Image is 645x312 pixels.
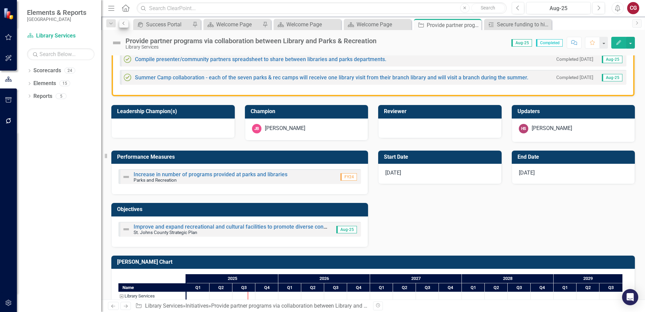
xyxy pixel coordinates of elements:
a: Success Portal [135,20,191,29]
div: Name [118,283,186,292]
input: Search Below... [27,48,94,60]
span: [DATE] [519,170,535,176]
img: Completed [123,73,132,81]
div: Q4 [347,283,370,292]
div: Q3 [232,283,255,292]
div: Q3 [599,283,623,292]
span: Aug-25 [602,74,622,81]
span: FY24 [340,173,357,181]
span: [DATE] [385,170,401,176]
a: Compile presenter/community partners spreadsheet to share between libraries and parks departments. [135,56,386,62]
div: Success Portal [146,20,191,29]
div: 2025 [187,274,278,283]
small: [GEOGRAPHIC_DATA] [27,17,86,22]
span: Elements & Reports [27,8,86,17]
div: 15 [59,81,70,86]
img: Completed [123,55,132,63]
h3: Leadership Champion(s) [117,108,231,114]
a: Welcome Page [345,20,410,29]
img: Not Defined [122,173,130,181]
div: Task: Library Services Start date: 2025-01-01 End date: 2025-01-02 [118,292,186,301]
a: Library Services [27,32,94,40]
span: Aug-25 [511,39,532,47]
div: 2026 [278,274,370,283]
div: 2029 [554,274,623,283]
input: Search ClearPoint... [137,2,507,14]
a: Library Services [145,303,183,309]
div: Q1 [554,283,577,292]
div: Q2 [577,283,599,292]
h3: End Date [517,154,632,160]
h3: Start Date [384,154,498,160]
img: ClearPoint Strategy [3,7,15,19]
div: Q3 [416,283,439,292]
a: Welcome Page [205,20,261,29]
div: JB [252,124,261,133]
div: Library Services [118,292,186,301]
div: Q4 [255,283,278,292]
a: Summer Camp collaboration - each of the seven parks & rec camps will receive one library visit fr... [135,74,528,81]
div: Secure funding to hire a firm to complete a gap analysis on bike and pedestrian trails [497,20,550,29]
button: Search [471,3,505,13]
button: CG [627,2,639,14]
div: Welcome Page [357,20,410,29]
div: Library Services [124,292,155,301]
h3: Champion [251,108,365,114]
h3: Objectives [117,206,365,212]
div: Provide partner programs via collaboration between Library and Parks & Recreation [427,21,480,29]
div: Welcome Page [216,20,261,29]
img: Not Defined [122,225,130,233]
div: Provide partner programs via collaboration between Library and Parks & Recreation [211,303,409,309]
a: Increase in number of programs provided at parks and libraries [134,171,287,178]
img: Not Defined [111,37,122,48]
span: Aug-25 [336,226,357,233]
a: Secure funding to hire a firm to complete a gap analysis on bike and pedestrian trails [486,20,550,29]
a: Welcome Page [275,20,339,29]
div: Q2 [393,283,416,292]
div: Q1 [370,283,393,292]
small: Parks and Recreation [134,177,177,183]
h3: Performance Measures [117,154,365,160]
div: 2027 [370,274,462,283]
div: Q3 [324,283,347,292]
div: Provide partner programs via collaboration between Library and Parks & Recreation [125,37,376,45]
h3: Reviewer [384,108,498,114]
a: Initiatives [186,303,208,309]
div: Q1 [187,283,209,292]
div: HS [519,124,528,133]
div: » » [135,302,368,310]
div: Welcome Page [286,20,339,29]
a: Scorecards [33,67,61,75]
a: Elements [33,80,56,87]
small: St. Johns County Strategic Plan [134,230,197,235]
a: Reports [33,93,52,100]
button: Aug-25 [526,2,591,14]
small: Completed [DATE] [556,56,593,62]
div: Q1 [462,283,485,292]
span: Completed [536,39,563,47]
div: 5 [56,93,66,99]
div: Q2 [209,283,232,292]
div: Q2 [301,283,324,292]
div: Q1 [278,283,301,292]
div: Aug-25 [529,4,588,12]
span: Search [481,5,495,10]
h3: Updaters [517,108,632,114]
h3: [PERSON_NAME] Chart [117,259,632,265]
a: Improve and expand recreational and cultural facilities to promote diverse connections across the... [134,224,569,230]
span: Aug-25 [602,56,622,63]
div: 24 [64,68,75,74]
div: Q3 [508,283,531,292]
small: Completed [DATE] [556,74,593,81]
div: Library Services [125,45,376,50]
div: 2028 [462,274,554,283]
div: [PERSON_NAME] [265,125,305,132]
div: Q4 [531,283,554,292]
div: Q4 [439,283,462,292]
div: Open Intercom Messenger [622,289,638,305]
div: [PERSON_NAME] [532,125,572,132]
div: Q2 [485,283,508,292]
